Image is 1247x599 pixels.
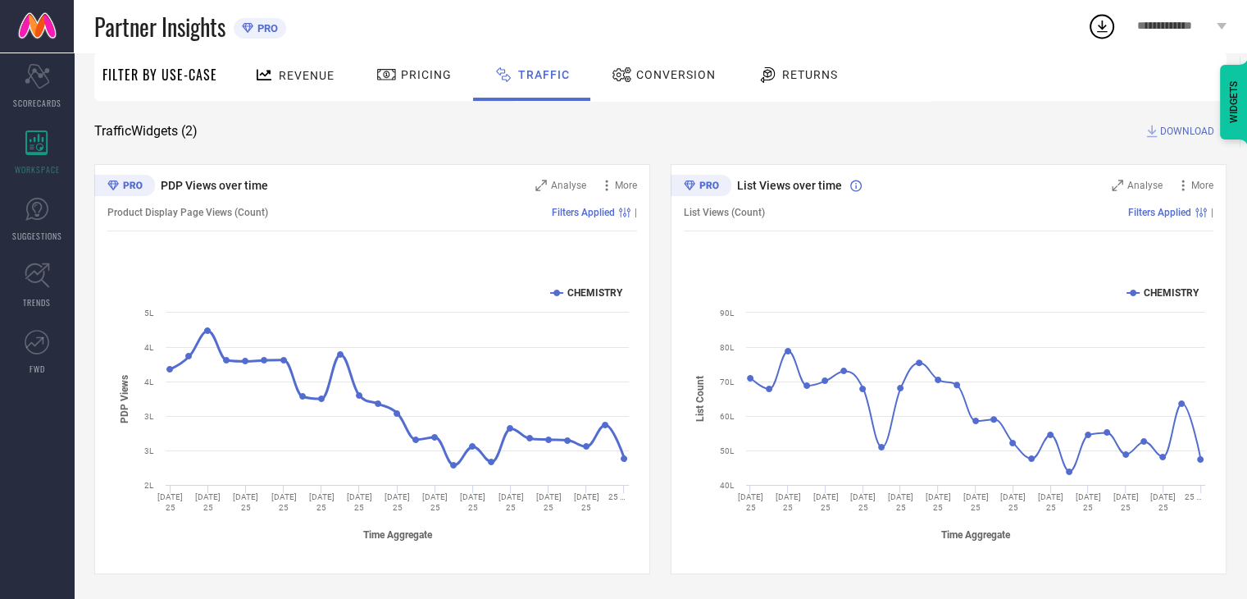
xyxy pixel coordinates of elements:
text: [DATE] 25 [926,492,951,512]
text: 3L [144,412,154,421]
tspan: PDP Views [119,374,130,423]
text: [DATE] 25 [1000,492,1026,512]
text: 50L [720,446,735,455]
span: Product Display Page Views (Count) [107,207,268,218]
text: 80L [720,343,735,352]
div: Premium [671,175,731,199]
span: Conversion [636,68,716,81]
text: [DATE] 25 [1076,492,1101,512]
span: | [635,207,637,218]
tspan: Time Aggregate [941,529,1011,541]
span: Analyse [1127,180,1163,191]
span: Filters Applied [552,207,615,218]
text: 40L [720,481,735,490]
text: [DATE] 25 [850,492,876,512]
text: [DATE] 25 [776,492,801,512]
text: [DATE] 25 [195,492,221,512]
text: [DATE] 25 [309,492,335,512]
span: SUGGESTIONS [12,230,62,242]
text: 4L [144,343,154,352]
svg: Zoom [1112,180,1123,191]
text: 5L [144,309,154,318]
text: 70L [720,377,735,386]
span: DOWNLOAD [1160,123,1214,139]
text: [DATE] 25 [812,492,838,512]
span: Analyse [551,180,586,191]
span: Pricing [401,68,452,81]
span: List Views over time [737,179,842,192]
span: More [615,180,637,191]
text: 3L [144,446,154,455]
text: [DATE] 25 [963,492,989,512]
text: [DATE] 25 [385,492,410,512]
span: SCORECARDS [13,97,61,109]
span: More [1191,180,1213,191]
text: [DATE] 25 [1038,492,1063,512]
text: 4L [144,377,154,386]
text: [DATE] 25 [888,492,913,512]
text: 60L [720,412,735,421]
div: Premium [94,175,155,199]
text: [DATE] 25 [1113,492,1139,512]
span: Traffic [518,68,570,81]
text: [DATE] 25 [233,492,258,512]
text: [DATE] 25 [157,492,183,512]
span: | [1211,207,1213,218]
text: CHEMISTRY [567,287,623,299]
span: WORKSPACE [15,163,60,176]
span: PDP Views over time [161,179,268,192]
text: [DATE] 25 [460,492,485,512]
text: 25 … [1185,492,1202,501]
text: [DATE] 25 [536,492,562,512]
text: [DATE] 25 [1150,492,1176,512]
text: 2L [144,481,154,490]
text: [DATE] 25 [422,492,448,512]
text: CHEMISTRY [1144,287,1199,299]
div: Open download list [1087,11,1117,41]
span: FWD [30,363,45,375]
span: Filter By Use-Case [102,65,217,85]
span: Revenue [279,69,335,82]
text: 25 … [608,492,626,501]
span: Traffic Widgets ( 2 ) [94,123,198,139]
span: Returns [782,68,838,81]
tspan: Time Aggregate [363,529,433,541]
span: Partner Insights [94,10,225,43]
text: [DATE] 25 [738,492,763,512]
svg: Zoom [535,180,547,191]
tspan: List Count [694,376,706,422]
span: TRENDS [23,296,51,309]
text: [DATE] 25 [498,492,523,512]
text: 90L [720,309,735,318]
text: [DATE] 25 [347,492,372,512]
span: Filters Applied [1128,207,1191,218]
text: [DATE] 25 [271,492,297,512]
text: [DATE] 25 [574,492,599,512]
span: PRO [253,22,278,34]
span: List Views (Count) [684,207,765,218]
